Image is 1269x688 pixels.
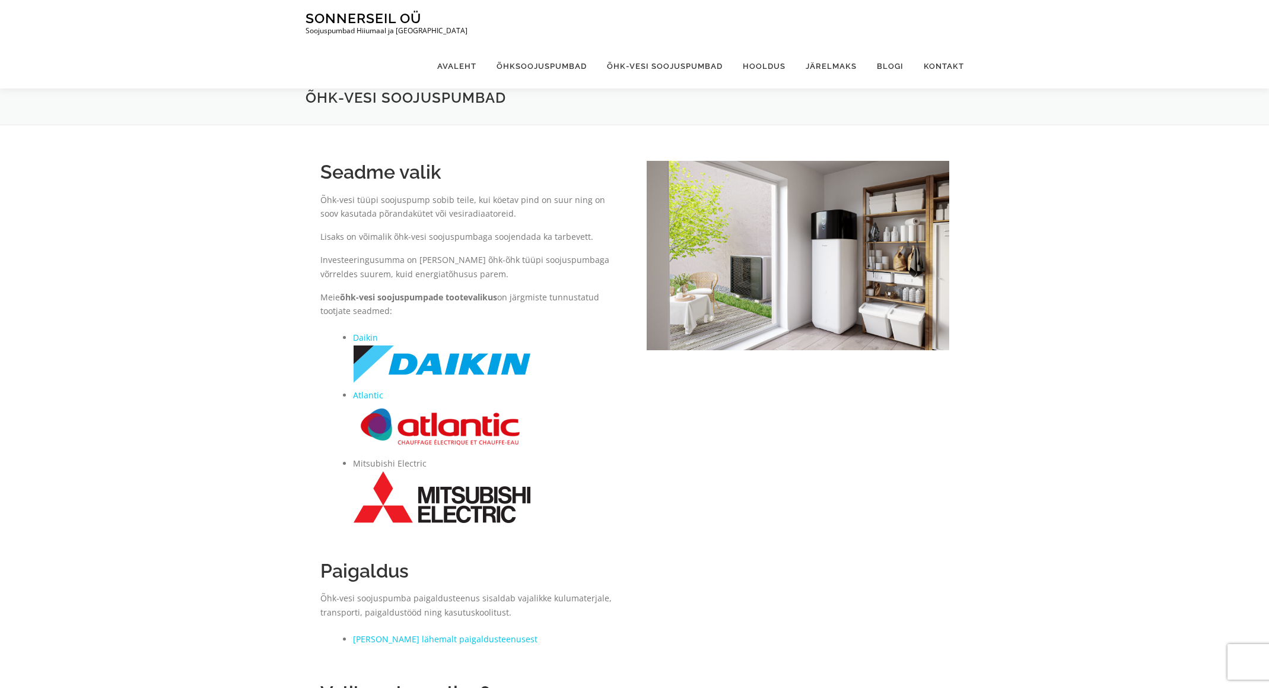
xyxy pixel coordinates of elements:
a: Õhk-vesi soojuspumbad [597,44,733,88]
a: [PERSON_NAME] lähemalt paigaldusteenusest [353,633,538,645]
li: Mitsubishi Electric [353,456,623,524]
strong: õhk-vesi soojuspumpade tootevalikus [340,291,497,303]
a: Sonnerseil OÜ [306,10,421,26]
a: Atlantic [353,389,383,401]
a: Õhksoojuspumbad [486,44,597,88]
a: Avaleht [427,44,486,88]
p: Õhk-vesi tüüpi soojuspump sobib teile, kui köetav pind on suur ning on soov kasutada põrandakütet... [320,193,623,221]
a: Blogi [867,44,914,88]
img: Daikin-Altherma-heat-pump-Image-Dailkin [647,161,949,350]
h1: Õhk-vesi soojuspumbad [306,88,964,107]
a: Hooldus [733,44,796,88]
p: Investeeringusumma on [PERSON_NAME] õhk-õhk tüüpi soojuspumbaga võrreldes suurem, kuid energiatõh... [320,253,623,281]
h2: Paigaldus [320,560,623,582]
a: Järelmaks [796,44,867,88]
p: Soojuspumbad Hiiumaal ja [GEOGRAPHIC_DATA] [306,27,467,35]
p: Õhk-vesi soojuspumba paigaldusteenus sisaldab vajalikke kulumaterjale, transporti, paigaldustööd ... [320,591,623,620]
p: Lisaks on võimalik õhk-vesi soojuspumbaga soojendada ka tarbevett. [320,230,623,244]
a: Kontakt [914,44,964,88]
a: Daikin [353,332,378,343]
p: Meie on järgmiste tunnustatud tootjate seadmed: [320,290,623,319]
h2: Seadme valik [320,161,623,183]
